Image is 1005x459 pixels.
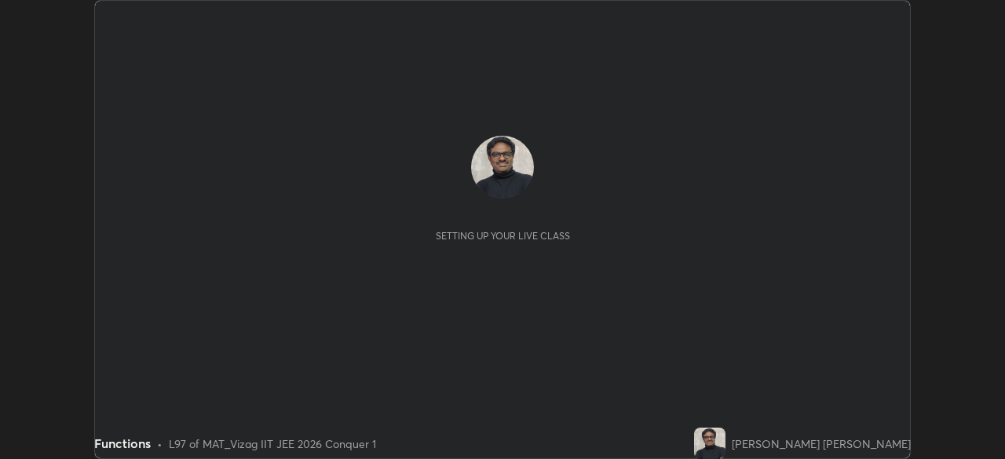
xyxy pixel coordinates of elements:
[732,435,911,452] div: [PERSON_NAME] [PERSON_NAME]
[436,230,570,242] div: Setting up your live class
[157,435,163,452] div: •
[471,136,534,199] img: cc4f2f66695a4fef97feaee5d3d37d29.jpg
[169,435,376,452] div: L97 of MAT_Vizag IIT JEE 2026 Conquer 1
[94,434,151,453] div: Functions
[694,428,725,459] img: cc4f2f66695a4fef97feaee5d3d37d29.jpg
